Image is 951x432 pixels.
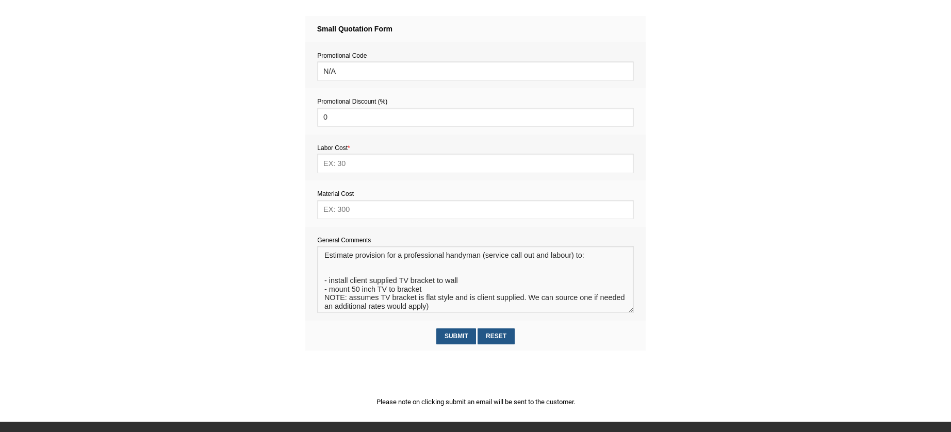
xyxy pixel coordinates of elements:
[305,396,646,407] p: Please note on clicking submit an email will be sent to the customer.
[436,328,476,344] input: Submit
[478,328,514,344] input: Reset
[317,190,354,197] span: Material Cost
[317,25,392,33] strong: Small Quotation Form
[317,237,371,244] span: General Comments
[317,98,387,105] span: Promotional Discount (%)
[317,154,633,173] input: EX: 30
[317,52,367,59] span: Promotional Code
[317,200,633,219] input: EX: 300
[317,144,350,152] span: Labor Cost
